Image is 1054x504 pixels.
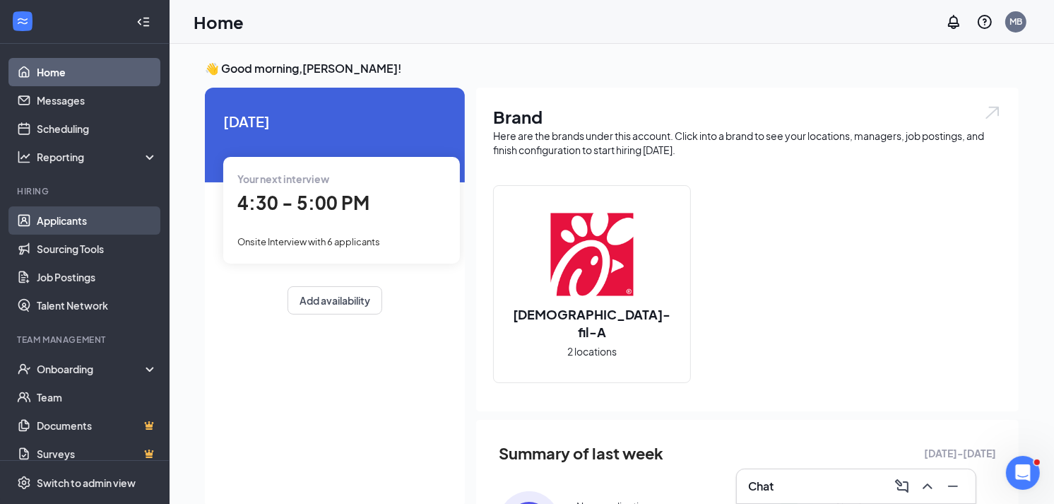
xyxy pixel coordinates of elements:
svg: QuestionInfo [976,13,993,30]
a: Sourcing Tools [37,235,158,263]
a: Messages [37,86,158,115]
a: Team [37,383,158,411]
img: Chick-fil-A [547,209,637,300]
img: open.6027fd2a22e1237b5b06.svg [983,105,1002,121]
svg: WorkstreamLogo [16,14,30,28]
div: Reporting [37,150,158,164]
div: Team Management [17,334,155,346]
a: Job Postings [37,263,158,291]
h1: Home [194,10,244,34]
h1: Brand [493,105,1002,129]
span: [DATE] [223,110,446,132]
iframe: Intercom live chat [1006,456,1040,490]
a: Talent Network [37,291,158,320]
div: Onboarding [37,362,146,376]
svg: Analysis [17,150,31,164]
a: SurveysCrown [37,440,158,468]
a: Scheduling [37,115,158,143]
a: Home [37,58,158,86]
div: Switch to admin view [37,476,136,490]
h3: 👋 Good morning, [PERSON_NAME] ! [205,61,1019,76]
div: Here are the brands under this account. Click into a brand to see your locations, managers, job p... [493,129,1002,157]
span: Onsite Interview with 6 applicants [237,236,380,247]
a: Applicants [37,206,158,235]
span: 4:30 - 5:00 PM [237,191,369,214]
div: MB [1009,16,1022,28]
svg: ComposeMessage [894,478,911,495]
span: Summary of last week [499,441,663,466]
h2: [DEMOGRAPHIC_DATA]-fil-A [494,305,690,341]
svg: Settings [17,476,31,490]
span: Your next interview [237,172,329,185]
button: Add availability [288,286,382,315]
div: Hiring [17,185,155,197]
button: Minimize [942,475,964,498]
span: [DATE] - [DATE] [924,445,996,461]
h3: Chat [748,479,774,494]
a: DocumentsCrown [37,411,158,440]
button: ChevronUp [916,475,939,498]
svg: ChevronUp [919,478,936,495]
svg: UserCheck [17,362,31,376]
svg: Minimize [945,478,961,495]
svg: Collapse [136,15,150,29]
span: 2 locations [567,344,617,359]
svg: Notifications [945,13,962,30]
button: ComposeMessage [891,475,913,498]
